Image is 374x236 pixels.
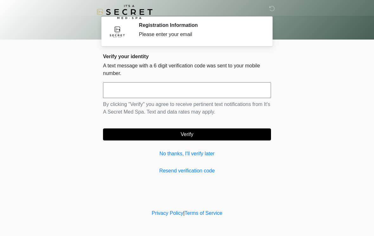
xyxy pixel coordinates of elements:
a: Privacy Policy [152,210,184,216]
div: Please enter your email [139,31,261,38]
img: It's A Secret Med Spa Logo [97,5,152,19]
a: | [183,210,184,216]
button: Verify [103,128,271,140]
a: Terms of Service [184,210,222,216]
a: Resend verification code [103,167,271,175]
p: By clicking "Verify" you agree to receive pertinent text notifications from It's A Secret Med Spa... [103,101,271,116]
a: No thanks, I'll verify later [103,150,271,158]
h2: Verify your identity [103,53,271,59]
img: Agent Avatar [108,22,127,41]
h2: Registration Information [139,22,261,28]
p: A text message with a 6 digit verification code was sent to your mobile number. [103,62,271,77]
